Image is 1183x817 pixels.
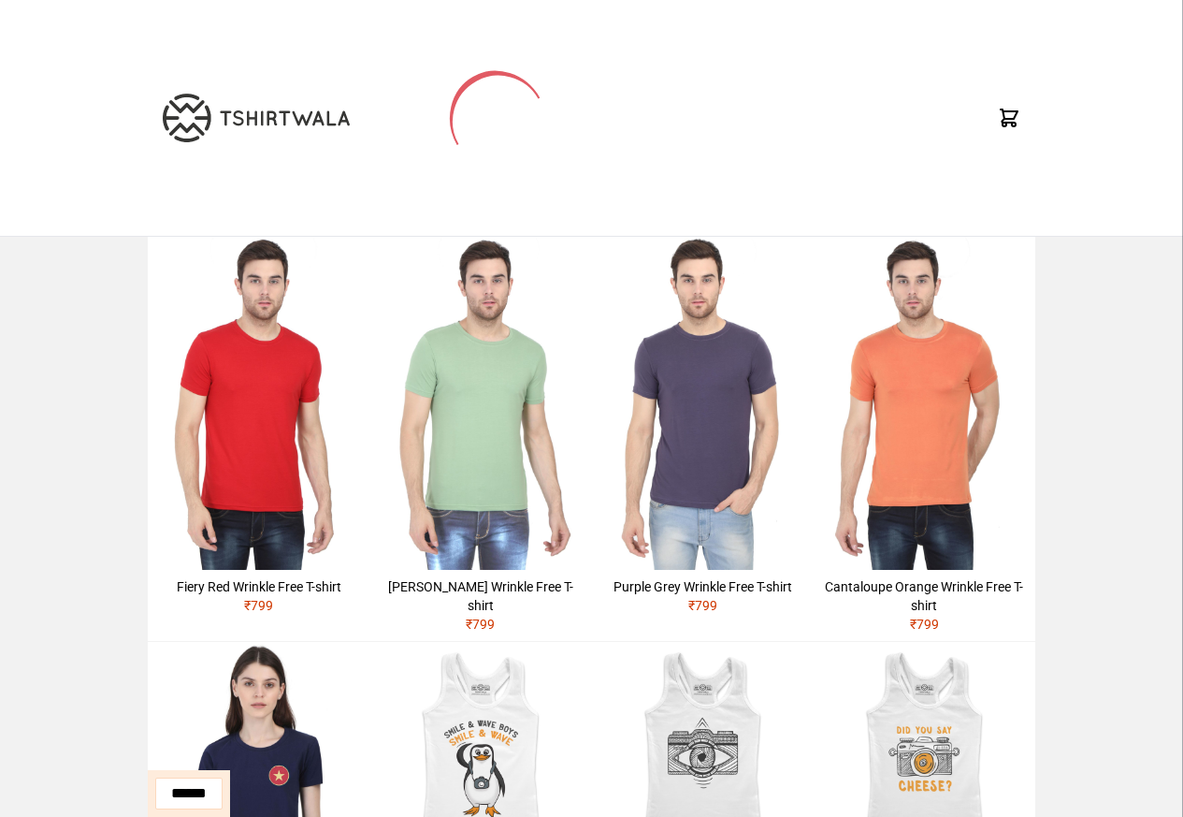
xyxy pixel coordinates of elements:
img: TW-LOGO-400-104.png [163,94,350,142]
div: [PERSON_NAME] Wrinkle Free T-shirt [377,577,584,615]
span: ₹ 799 [688,598,717,613]
a: [PERSON_NAME] Wrinkle Free T-shirt₹799 [369,237,591,641]
a: Purple Grey Wrinkle Free T-shirt₹799 [592,237,814,622]
div: Fiery Red Wrinkle Free T-shirt [155,577,362,596]
a: Cantaloupe Orange Wrinkle Free T-shirt₹799 [814,237,1035,641]
span: ₹ 799 [910,617,939,632]
span: ₹ 799 [244,598,273,613]
div: Purple Grey Wrinkle Free T-shirt [599,577,806,596]
div: Cantaloupe Orange Wrinkle Free T-shirt [821,577,1028,615]
img: 4M6A2241.jpg [814,237,1035,570]
img: 4M6A2225.jpg [148,237,369,570]
img: 4M6A2168.jpg [592,237,814,570]
a: Fiery Red Wrinkle Free T-shirt₹799 [148,237,369,622]
img: 4M6A2211.jpg [369,237,591,570]
span: ₹ 799 [466,617,495,632]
